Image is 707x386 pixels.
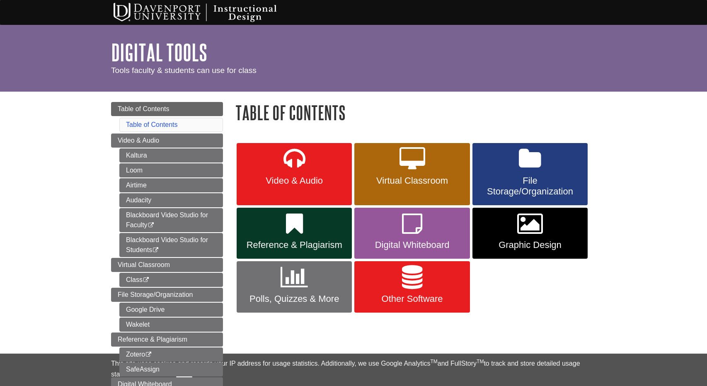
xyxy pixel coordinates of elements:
[118,261,170,268] span: Virtual Classroom
[126,121,178,128] a: Table of Contents
[361,294,463,304] span: Other Software
[472,208,588,259] a: Graphic Design
[111,39,207,65] a: Digital Tools
[119,208,223,232] a: Blackboard Video Studio for Faculty
[111,288,223,302] a: File Storage/Organization
[111,258,223,272] a: Virtual Classroom
[119,178,223,192] a: Airtime
[479,175,581,197] span: File Storage/Organization
[143,277,150,283] i: This link opens in a new window
[354,208,470,259] a: Digital Whiteboard
[119,303,223,317] a: Google Drive
[119,148,223,163] a: Kaltura
[119,362,223,376] a: SafeAssign
[152,248,159,253] i: This link opens in a new window
[237,261,352,313] a: Polls, Quizzes & More
[243,294,346,304] span: Polls, Quizzes & More
[472,143,588,205] a: File Storage/Organization
[243,240,346,250] span: Reference & Plagiarism
[119,193,223,207] a: Audacity
[361,175,463,186] span: Virtual Classroom
[118,336,187,343] span: Reference & Plagiarism
[111,333,223,347] a: Reference & Plagiarism
[119,318,223,332] a: Wakelet
[118,137,159,144] span: Video & Audio
[354,143,470,205] a: Virtual Classroom
[119,233,223,257] a: Blackboard Video Studio for Students
[119,163,223,177] a: Loom
[354,261,470,313] a: Other Software
[479,240,581,250] span: Graphic Design
[111,102,223,116] a: Table of Contents
[477,359,484,364] sup: TM
[145,352,152,357] i: This link opens in a new window
[237,208,352,259] a: Reference & Plagiarism
[430,359,437,364] sup: TM
[111,66,257,75] span: Tools faculty & students can use for class
[361,240,463,250] span: Digital Whiteboard
[119,347,223,362] a: Zotero
[111,359,596,381] div: This site uses cookies and records your IP address for usage statistics. Additionally, we use Goo...
[119,273,223,287] a: Class
[235,102,596,123] h1: Table of Contents
[148,223,155,228] i: This link opens in a new window
[118,291,193,298] span: File Storage/Organization
[107,2,306,23] img: Davenport University Instructional Design
[237,143,352,205] a: Video & Audio
[243,175,346,186] span: Video & Audio
[118,105,169,112] span: Table of Contents
[111,134,223,148] a: Video & Audio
